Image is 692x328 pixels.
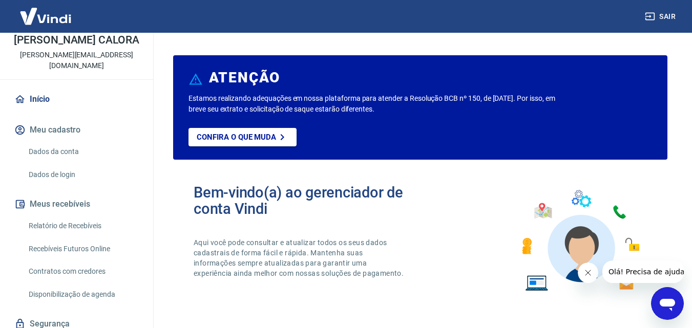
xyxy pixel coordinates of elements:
button: Meus recebíveis [12,193,141,215]
a: Confira o que muda [188,128,297,146]
p: [PERSON_NAME] CALORA [14,35,139,46]
button: Meu cadastro [12,119,141,141]
a: Disponibilização de agenda [25,284,141,305]
span: Olá! Precisa de ajuda? [6,7,86,15]
a: Relatório de Recebíveis [25,215,141,236]
p: Estamos realizando adequações em nossa plataforma para atender a Resolução BCB nº 150, de [DATE].... [188,93,559,115]
p: [PERSON_NAME][EMAIL_ADDRESS][DOMAIN_NAME] [8,50,145,71]
p: Aqui você pode consultar e atualizar todos os seus dados cadastrais de forma fácil e rápida. Mant... [194,237,406,278]
iframe: Fechar mensagem [578,263,598,283]
a: Dados de login [25,164,141,185]
a: Dados da conta [25,141,141,162]
a: Contratos com credores [25,261,141,282]
img: Imagem de um avatar masculino com diversos icones exemplificando as funcionalidades do gerenciado... [513,184,647,297]
iframe: Botão para abrir a janela de mensagens [651,287,684,320]
h6: ATENÇÃO [209,73,280,83]
img: Vindi [12,1,79,32]
h2: Bem-vindo(a) ao gerenciador de conta Vindi [194,184,421,217]
p: Confira o que muda [197,133,276,142]
a: Recebíveis Futuros Online [25,238,141,259]
iframe: Mensagem da empresa [602,260,684,283]
a: Início [12,88,141,111]
button: Sair [643,7,680,26]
